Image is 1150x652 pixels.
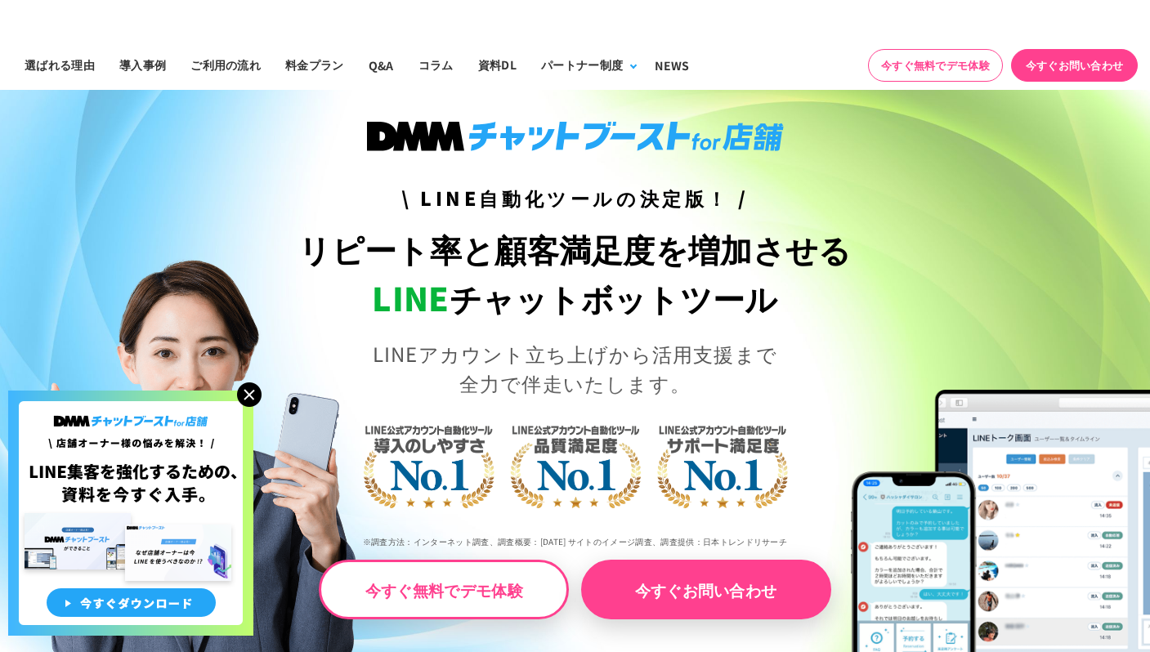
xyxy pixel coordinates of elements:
a: 今すぐお問い合わせ [1011,49,1138,82]
img: LINE公式アカウント自動化ツール導入のしやすさNo.1｜LINE公式アカウント自動化ツール品質満足度No.1｜LINE公式アカウント自動化ツールサポート満足度No.1 [310,361,841,565]
a: コラム [406,40,466,90]
h3: \ LINE自動化ツールの決定版！ / [288,184,863,212]
p: LINEアカウント立ち上げから活用支援まで 全力で伴走いたします。 [288,339,863,398]
a: 今すぐお問い合わせ [581,560,831,619]
a: 今すぐ無料でデモ体験 [868,49,1003,82]
a: 店舗オーナー様の悩みを解決!LINE集客を狂化するための資料を今すぐ入手! [8,391,253,410]
a: ご利用の流れ [178,40,273,90]
a: 選ばれる理由 [12,40,107,90]
div: パートナー制度 [541,56,623,74]
a: Q&A [356,40,406,90]
a: 料金プラン [273,40,356,90]
a: 導入事例 [107,40,178,90]
span: LINE [372,274,449,320]
h1: リピート率と顧客満足度を増加させる チャットボットツール [288,225,863,323]
a: 今すぐ無料でデモ体験 [319,560,569,619]
img: 店舗オーナー様の悩みを解決!LINE集客を狂化するための資料を今すぐ入手! [8,391,253,636]
a: NEWS [642,40,701,90]
p: ※調査方法：インターネット調査、調査概要：[DATE] サイトのイメージ調査、調査提供：日本トレンドリサーチ [288,524,863,560]
a: 資料DL [466,40,529,90]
